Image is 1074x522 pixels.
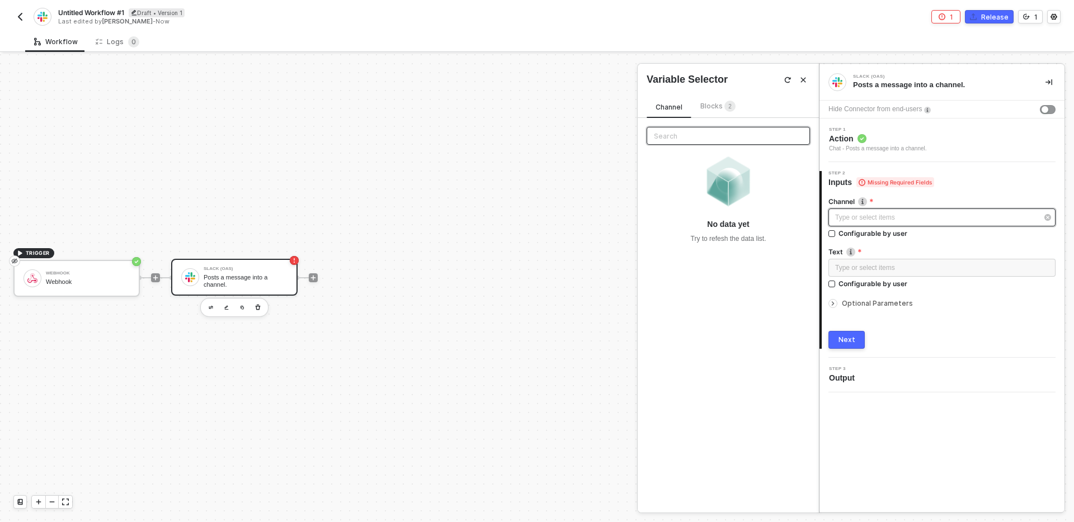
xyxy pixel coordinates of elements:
button: back [13,10,27,23]
div: Logs [96,36,139,48]
div: Slack (OAS) [853,74,1021,79]
div: Workflow [34,37,78,46]
span: icon-collapse-right [1045,79,1052,86]
img: icon-info [924,107,931,113]
img: back [16,12,25,21]
span: Untitled Workflow #1 [58,8,124,17]
span: icon-error-page [939,13,945,20]
button: Next [828,331,865,349]
div: Chat - Posts a message into a channel. [829,144,927,153]
div: Variable Selector [647,73,728,87]
span: icon-play [35,499,42,505]
span: Blocks [700,102,736,110]
span: icon-expand [62,499,69,505]
img: no-data [700,154,756,210]
button: Release [965,10,1014,23]
input: Search [647,127,810,145]
span: Optional Parameters [842,299,913,307]
span: Step 3 [829,367,859,371]
div: Posts a message into a channel. [853,80,1028,90]
span: [PERSON_NAME] [102,17,153,25]
button: reconnect [781,73,794,87]
div: 1 [950,12,953,22]
span: Step 1 [829,127,927,132]
span: 2 [728,103,732,110]
button: 1 [1018,10,1043,23]
div: No data yet [707,219,749,230]
span: icon-edit [131,10,137,16]
span: Inputs [828,177,934,188]
span: icon-settings [1051,13,1057,20]
label: Text [828,247,1056,257]
div: Last edited by - Now [58,17,536,26]
img: icon-info [858,197,867,206]
div: Configurable by user [839,279,907,288]
div: Step 1Action Chat - Posts a message into a channel. [819,127,1064,153]
span: Channel [656,103,682,111]
div: Configurable by user [839,229,907,238]
img: icon-info [846,248,855,257]
img: integration-icon [37,12,47,22]
button: Close [797,73,810,87]
sup: 2 [724,101,736,112]
div: 1 [1034,12,1038,22]
span: Step 2 [828,171,934,175]
div: Draft • Version 1 [129,8,185,17]
span: icon-arrow-right-small [830,300,836,307]
span: Action [829,133,927,144]
span: Output [829,372,859,383]
sup: 0 [128,36,139,48]
img: integration-icon [832,77,842,87]
div: Hide Connector from end-users [828,104,922,115]
span: Missing Required Fields [856,177,934,187]
img: reconnect [784,77,791,83]
div: Step 2Inputs Missing Required FieldsChannelicon-infoConfigurable by userTexticon-infoType or sele... [819,171,1064,349]
div: Try to refesh the data list. [691,234,766,244]
button: 1 [931,10,960,23]
span: icon-minus [49,499,55,505]
span: icon-versioning [1023,13,1030,20]
label: Channel [828,197,1056,206]
div: Optional Parameters [828,297,1056,310]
